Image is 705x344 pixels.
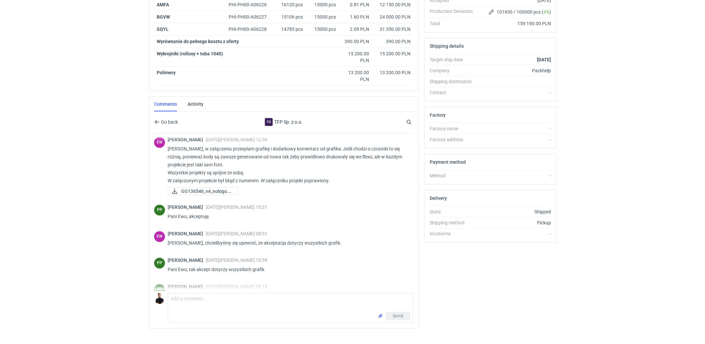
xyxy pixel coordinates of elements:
span: [DATE][PERSON_NAME] 08:51 [206,231,267,236]
div: 13 200.00 PLN [374,69,410,76]
div: 15106 pcs [276,11,305,23]
h2: Delivery [430,196,447,201]
div: 1.60 PLN [341,14,369,20]
p: Pani Ewo, akceptuję [168,212,408,220]
div: 24 000.00 PLN [374,14,410,20]
a: SQYL [157,27,169,32]
div: 390.00 PLN [341,38,369,45]
div: Factory address [430,136,478,143]
div: State [430,208,478,215]
button: Edit production Deviation [487,8,495,16]
span: Go back [160,120,178,124]
span: [PERSON_NAME] [168,204,206,210]
div: Ewa Wiatroszak [154,231,165,242]
a: BGVW [157,14,170,20]
h2: Shipping details [430,43,464,49]
span: [PERSON_NAME] [168,137,206,142]
div: Shipping destination [430,78,478,85]
div: Ewa Wiatroszak [154,137,165,148]
div: PHI-PH00-A06228 [229,26,273,32]
div: 390.00 PLN [374,38,410,45]
div: Factory name [430,125,478,132]
div: Pickup [478,219,551,226]
figcaption: PP [154,258,165,268]
div: Packhelp [478,67,551,74]
span: [DATE][PERSON_NAME] 15:31 [206,204,267,210]
a: GG136546_v4_nologo.p... [168,187,238,195]
div: Total [430,20,478,27]
div: - [478,172,551,179]
p: [PERSON_NAME], chcielibyśmy się upewnić, że akceptacja dotyczy wszystkich grafik. [168,239,408,247]
div: 15000 pcs [305,23,339,35]
input: Search [405,118,426,126]
a: Comments [154,97,177,111]
p: [PERSON_NAME], w załączeniu przesyłam grafikę i dodatkowy komentarz od grafika: Jeśli chodzi o cz... [168,145,408,185]
p: Pani Ewo, tak akcept dotyczy wszystkich grafik [168,265,408,273]
span: [PERSON_NAME] [168,258,206,263]
strong: Wyrównanie do pełnego kosztu z oferty [157,39,239,44]
a: Activity [188,97,203,111]
h2: Factory [430,112,446,118]
div: - [478,125,551,132]
span: [DATE][PERSON_NAME] 08:18 [206,284,267,289]
div: 31 350.00 PLN [374,26,410,32]
div: Contact [430,89,478,96]
img: Tomasz Kubiak [154,293,165,304]
div: - [478,230,551,237]
div: Production Deviation [430,8,478,16]
div: - [478,136,551,143]
div: PHI-PH00-A06227 [229,14,273,20]
div: Company [430,67,478,74]
div: Paweł Pieńkowski [154,204,165,215]
figcaption: PP [154,204,165,215]
figcaption: EW [154,231,165,242]
div: 13 200.00 PLN [341,69,369,83]
div: TFP Sp. z o.o. [229,118,338,126]
div: - [478,89,551,96]
figcaption: To [265,118,273,126]
span: 101930 / 100000 pcs ( ) [497,9,551,15]
div: 15 200.00 PLN [341,50,369,64]
span: [DATE][PERSON_NAME] 12:50 [206,137,267,142]
figcaption: EW [154,137,165,148]
div: Paweł Pieńkowski [154,258,165,268]
span: [PERSON_NAME] [168,231,206,236]
div: 15 200.00 PLN [374,50,410,57]
button: Go back [154,118,178,126]
a: AMFA [157,2,169,7]
span: 4% [543,9,549,15]
div: 15000 pcs [305,11,339,23]
div: Paweł Pieńkowski [154,284,165,295]
h2: Payment method [430,159,466,165]
span: Send [393,314,403,318]
div: GG136546_v4_nologo.pdf [168,187,234,195]
span: [PERSON_NAME] [168,284,206,289]
div: PHI-PH00-A06226 [229,1,273,8]
figcaption: PP [154,284,165,295]
div: 14783 pcs [276,23,305,35]
div: Target ship date [430,56,478,63]
strong: Polimery [157,70,176,75]
div: Shipped [478,208,551,215]
span: GG136546_v4_nologo.p... [181,188,232,195]
div: TFP Sp. z o.o. [265,118,273,126]
div: 2.09 PLN [341,26,369,32]
span: [DATE][PERSON_NAME] 10:59 [206,258,267,263]
div: 12 150.00 PLN [374,1,410,8]
button: Send [386,312,410,320]
div: 0.81 PLN [341,1,369,8]
strong: [DATE] [537,57,551,62]
div: Incoterms [430,230,478,237]
div: Shipping method [430,219,478,226]
strong: Wykrojniki (rolloxy + tuba 1040) [157,51,223,56]
div: 159 190.00 PLN [478,20,551,27]
div: Method [430,172,478,179]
